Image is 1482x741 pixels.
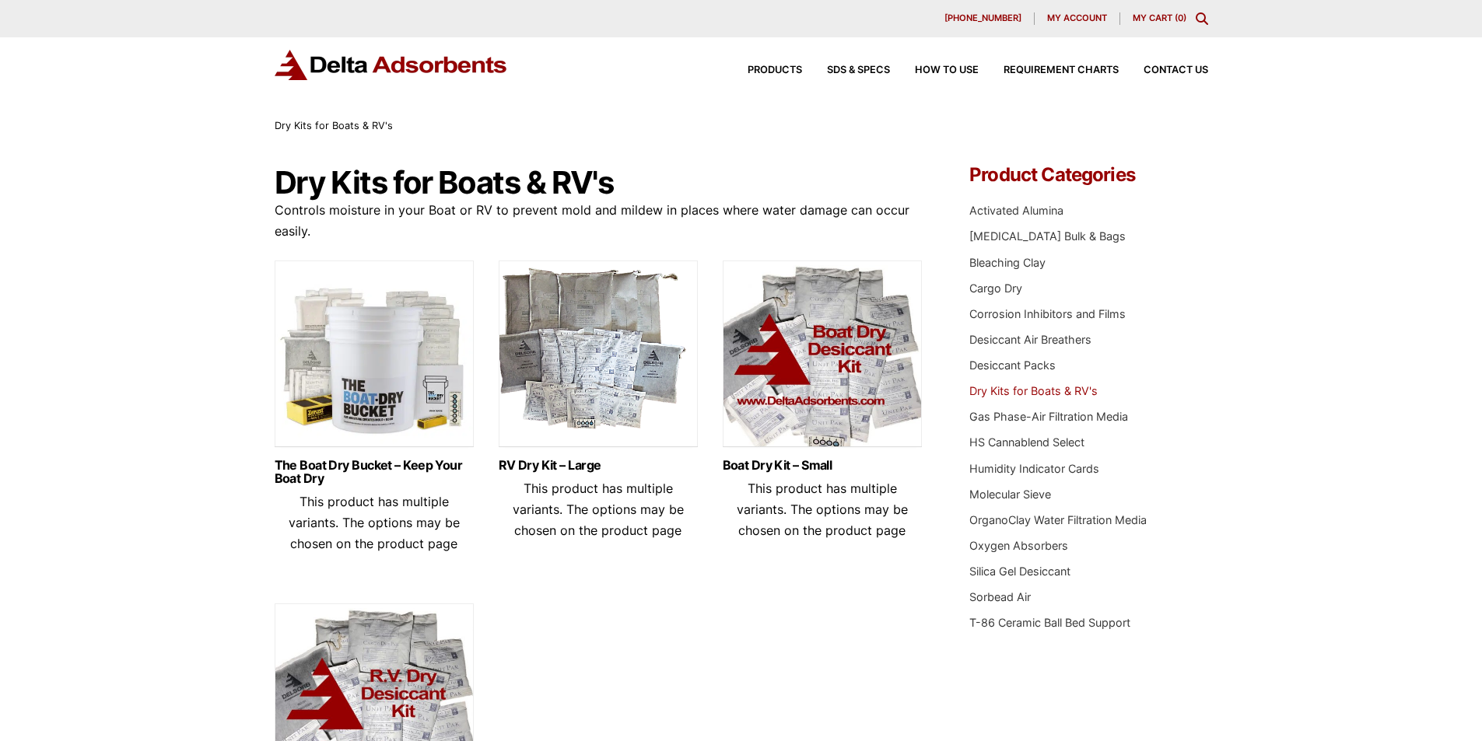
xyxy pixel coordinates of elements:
[969,564,1070,578] a: Silica Gel Desiccant
[1035,12,1120,25] a: My account
[979,65,1119,75] a: Requirement Charts
[827,65,890,75] span: SDS & SPECS
[289,494,460,551] span: This product has multiple variants. The options may be chosen on the product page
[969,358,1056,372] a: Desiccant Packs
[969,435,1084,449] a: HS Cannablend Select
[969,410,1128,423] a: Gas Phase-Air Filtration Media
[1119,65,1208,75] a: Contact Us
[969,384,1098,397] a: Dry Kits for Boats & RV's
[969,281,1022,295] a: Cargo Dry
[275,120,393,131] span: Dry Kits for Boats & RV's
[1047,14,1107,23] span: My account
[275,260,474,455] img: The Boat Dry Bucket
[513,481,684,538] span: This product has multiple variants. The options may be chosen on the product page
[969,488,1051,501] a: Molecular Sieve
[969,590,1031,603] a: Sorbead Air
[275,200,923,242] p: Controls moisture in your Boat or RV to prevent mold and mildew in places where water damage can ...
[275,166,923,200] h1: Dry Kits for Boats & RV's
[1178,12,1183,23] span: 0
[969,462,1099,475] a: Humidity Indicator Cards
[969,229,1126,243] a: [MEDICAL_DATA] Bulk & Bags
[969,513,1147,526] a: OrganoClay Water Filtration Media
[915,65,979,75] span: How to Use
[932,12,1035,25] a: [PHONE_NUMBER]
[969,166,1207,184] h4: Product Categories
[969,616,1130,629] a: T-86 Ceramic Ball Bed Support
[499,459,698,472] a: RV Dry Kit – Large
[890,65,979,75] a: How to Use
[275,50,508,80] img: Delta Adsorbents
[1144,65,1208,75] span: Contact Us
[1004,65,1119,75] span: Requirement Charts
[1196,12,1208,25] div: Toggle Modal Content
[275,459,474,485] a: The Boat Dry Bucket – Keep Your Boat Dry
[969,256,1046,269] a: Bleaching Clay
[969,204,1063,217] a: Activated Alumina
[969,307,1126,320] a: Corrosion Inhibitors and Films
[1133,12,1186,23] a: My Cart (0)
[802,65,890,75] a: SDS & SPECS
[723,65,802,75] a: Products
[969,539,1068,552] a: Oxygen Absorbers
[737,481,908,538] span: This product has multiple variants. The options may be chosen on the product page
[969,333,1091,346] a: Desiccant Air Breathers
[723,459,922,472] a: Boat Dry Kit – Small
[748,65,802,75] span: Products
[944,14,1021,23] span: [PHONE_NUMBER]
